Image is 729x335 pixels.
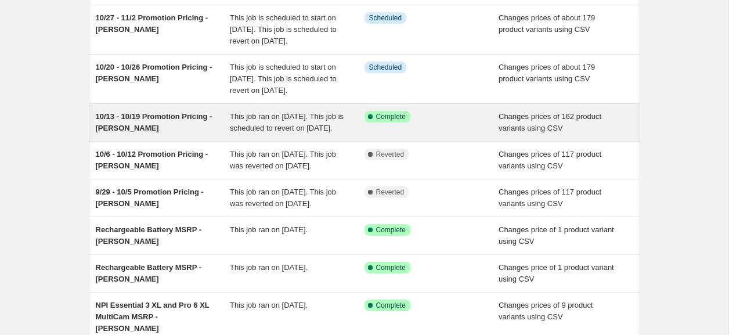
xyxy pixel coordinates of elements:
span: 10/6 - 10/12 Promotion Pricing - [PERSON_NAME] [96,150,208,170]
span: 10/13 - 10/19 Promotion Pricing - [PERSON_NAME] [96,112,212,132]
span: Changes prices of about 179 product variants using CSV [499,13,595,34]
span: This job ran on [DATE]. This job is scheduled to revert on [DATE]. [230,112,344,132]
span: This job ran on [DATE]. This job was reverted on [DATE]. [230,150,336,170]
span: NPI Essential 3 XL and Pro 6 XL MultiCam MSRP - [PERSON_NAME] [96,301,210,333]
span: Complete [376,263,406,272]
span: This job ran on [DATE]. [230,225,308,234]
span: Changes prices of 9 product variants using CSV [499,301,593,321]
span: Changes price of 1 product variant using CSV [499,263,614,283]
span: Rechargeable Battery MSRP - [PERSON_NAME] [96,263,202,283]
span: Changes prices of 117 product variants using CSV [499,188,601,208]
span: Reverted [376,188,405,197]
span: 10/20 - 10/26 Promotion Pricing - [PERSON_NAME] [96,63,212,83]
span: Rechargeable Battery MSRP - [PERSON_NAME] [96,225,202,246]
span: Complete [376,301,406,310]
span: This job ran on [DATE]. [230,301,308,309]
span: Scheduled [369,63,402,72]
span: This job ran on [DATE]. [230,263,308,272]
span: Changes prices of about 179 product variants using CSV [499,63,595,83]
span: This job is scheduled to start on [DATE]. This job is scheduled to revert on [DATE]. [230,13,337,45]
span: Changes prices of 162 product variants using CSV [499,112,601,132]
span: Changes price of 1 product variant using CSV [499,225,614,246]
span: 9/29 - 10/5 Promotion Pricing - [PERSON_NAME] [96,188,204,208]
span: Complete [376,112,406,121]
span: This job ran on [DATE]. This job was reverted on [DATE]. [230,188,336,208]
span: Reverted [376,150,405,159]
span: Scheduled [369,13,402,23]
span: This job is scheduled to start on [DATE]. This job is scheduled to revert on [DATE]. [230,63,337,95]
span: 10/27 - 11/2 Promotion Pricing - [PERSON_NAME] [96,13,208,34]
span: Complete [376,225,406,235]
span: Changes prices of 117 product variants using CSV [499,150,601,170]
